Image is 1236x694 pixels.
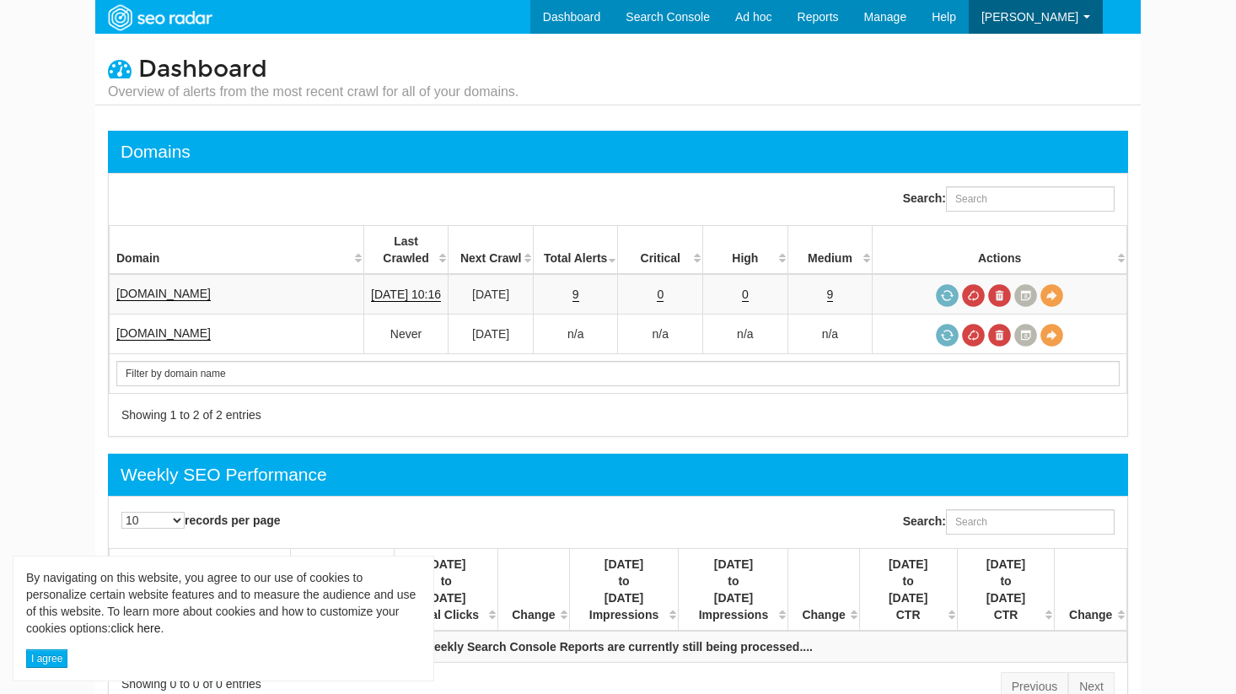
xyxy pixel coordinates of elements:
span: [PERSON_NAME] [981,10,1078,24]
td: n/a [787,315,873,354]
a: Cancel in-progress audit [962,284,985,307]
span: Search Console [626,10,710,24]
i:  [108,56,132,80]
label: records per page [121,512,281,529]
th: 08/30/2025 to 09/05/2025 CTR : activate to sort column ascending [859,549,957,632]
div: Showing 0 to 0 of 0 entries [121,675,597,692]
a: View Domain Overview [1040,324,1063,347]
span: Manage [864,10,907,24]
div: Showing 1 to 2 of 2 entries [121,406,597,423]
a: 9 [572,288,579,302]
button: I agree [26,649,67,668]
td: n/a [618,315,703,354]
span: Ad hoc [735,10,772,24]
small: Overview of alerts from the most recent crawl for all of your domains. [108,83,519,101]
th: Next Crawl: activate to sort column descending [449,226,534,275]
td: n/a [533,315,618,354]
a: 9 [827,288,834,302]
a: Delete most recent audit [988,284,1011,307]
th: 09/06/2025 to 09/12/2025 Total Clicks : activate to sort column ascending [395,549,498,632]
th: High: activate to sort column descending [703,226,788,275]
th: 08/30/2025 to 09/05/2025 Impressions : activate to sort column ascending [569,549,679,632]
input: Search [116,361,1120,386]
a: click here [110,621,160,635]
th: 09/06/2025 to 09/12/2025 CTR : activate to sort column ascending [957,549,1055,632]
th: Change : activate to sort column ascending [1055,549,1127,632]
th: Change : activate to sort column ascending [498,549,569,632]
div: By navigating on this website, you agree to our use of cookies to personalize certain website fea... [26,569,421,637]
td: Never [363,315,449,354]
a: View Domain Overview [1040,284,1063,307]
a: Crawl History [1014,284,1037,307]
th: Domain: activate to sort column ascending [110,226,364,275]
span: Help [932,10,956,24]
select: records per page [121,512,185,529]
a: [DOMAIN_NAME] [116,326,211,341]
a: Request a crawl [936,284,959,307]
span: Request a crawl [936,324,959,347]
span: Dashboard [138,55,267,83]
label: Search: [903,509,1115,535]
th: 09/06/2025 to 09/12/2025 Impressions : activate to sort column ascending [679,549,788,632]
th: Total Alerts: activate to sort column ascending [533,226,618,275]
td: n/a [703,315,788,354]
a: Cancel in-progress audit [962,324,985,347]
td: [DATE] [449,274,534,315]
a: Crawl History [1014,324,1037,347]
a: Delete most recent audit [988,324,1011,347]
div: Weekly SEO Performance [121,462,327,487]
label: Search: [903,186,1115,212]
div: Domains [121,139,191,164]
th: Last Crawled: activate to sort column descending [363,226,449,275]
th: Critical: activate to sort column descending [618,226,703,275]
a: 0 [657,288,664,302]
th: Medium: activate to sort column descending [787,226,873,275]
td: [DATE] [449,315,534,354]
th: Domain: activate to sort column ascending [110,549,291,632]
input: Search: [946,509,1115,535]
span: Reports [798,10,839,24]
th: Actions: activate to sort column ascending [873,226,1127,275]
input: Search: [946,186,1115,212]
strong: Weekly Search Console Reports are currently still being processed.... [423,640,813,654]
a: 0 [742,288,749,302]
th: 08/30/2025 to 09/05/2025 Total Clicks : activate to sort column descending [291,549,395,632]
a: [DOMAIN_NAME] [116,287,211,301]
a: [DATE] 10:16 [371,288,441,302]
img: SEORadar [101,3,218,33]
th: Change : activate to sort column ascending [788,549,859,632]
